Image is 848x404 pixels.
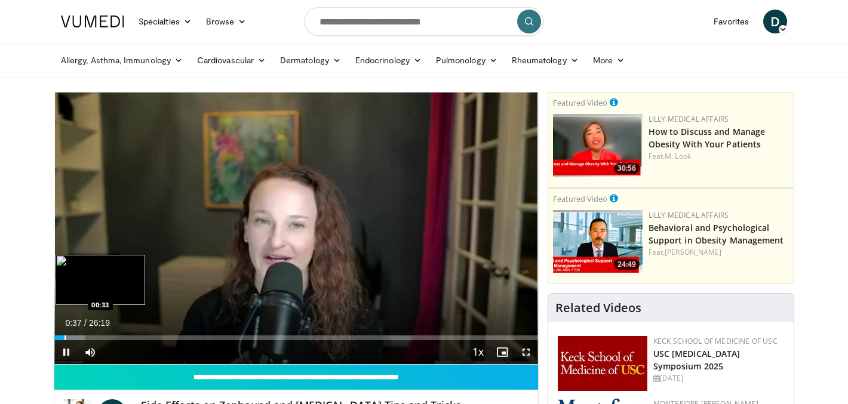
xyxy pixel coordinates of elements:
[553,114,643,177] a: 30:56
[89,318,110,328] span: 26:19
[649,222,784,246] a: Behavioral and Psychological Support in Obesity Management
[305,7,543,36] input: Search topics, interventions
[665,247,721,257] a: [PERSON_NAME]
[65,318,81,328] span: 0:37
[649,151,789,162] div: Feat.
[553,193,607,204] small: Featured Video
[614,163,640,174] span: 30:56
[54,48,190,72] a: Allergy, Asthma, Immunology
[54,335,538,340] div: Progress Bar
[78,340,102,364] button: Mute
[348,48,429,72] a: Endocrinology
[54,340,78,364] button: Pause
[54,92,538,365] video-js: Video Player
[665,151,691,161] a: M. Look
[706,10,756,33] a: Favorites
[429,48,505,72] a: Pulmonology
[84,318,87,328] span: /
[514,340,538,364] button: Fullscreen
[586,48,632,72] a: More
[190,48,273,72] a: Cardiovascular
[553,97,607,108] small: Featured Video
[61,16,124,27] img: VuMedi Logo
[649,210,729,220] a: Lilly Medical Affairs
[649,247,789,258] div: Feat.
[653,348,741,372] a: USC [MEDICAL_DATA] Symposium 2025
[614,259,640,270] span: 24:49
[763,10,787,33] a: D
[649,114,729,124] a: Lilly Medical Affairs
[553,114,643,177] img: c98a6a29-1ea0-4bd5-8cf5-4d1e188984a7.png.150x105_q85_crop-smart_upscale.png
[555,301,641,315] h4: Related Videos
[490,340,514,364] button: Enable picture-in-picture mode
[553,210,643,273] a: 24:49
[505,48,586,72] a: Rheumatology
[653,373,784,384] div: [DATE]
[553,210,643,273] img: ba3304f6-7838-4e41-9c0f-2e31ebde6754.png.150x105_q85_crop-smart_upscale.png
[273,48,348,72] a: Dermatology
[56,255,145,305] img: image.jpeg
[199,10,254,33] a: Browse
[466,340,490,364] button: Playback Rate
[558,336,647,391] img: 7b941f1f-d101-407a-8bfa-07bd47db01ba.png.150x105_q85_autocrop_double_scale_upscale_version-0.2.jpg
[131,10,199,33] a: Specialties
[649,126,766,150] a: How to Discuss and Manage Obesity With Your Patients
[653,336,778,346] a: Keck School of Medicine of USC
